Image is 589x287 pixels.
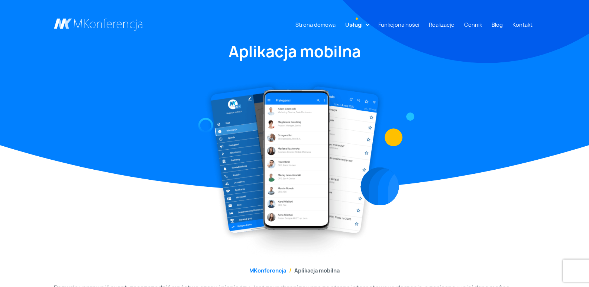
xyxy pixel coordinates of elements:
[461,18,485,32] a: Cennik
[292,18,339,32] a: Strona domowa
[385,128,402,146] img: Graficzny element strony
[360,167,399,206] img: Graficzny element strony
[406,112,414,121] img: Graficzny element strony
[342,18,366,32] a: Usługi
[249,267,286,274] a: MKonferencja
[54,267,535,274] nav: breadcrumb
[286,267,340,274] li: Aplikacja mobilna
[375,18,422,32] a: Funkcjonalności
[198,118,213,133] img: Graficzny element strony
[489,18,506,32] a: Blog
[509,18,535,32] a: Kontakt
[204,79,385,258] img: Aplikacja mobilna
[54,42,535,62] h1: Aplikacja mobilna
[426,18,457,32] a: Realizacje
